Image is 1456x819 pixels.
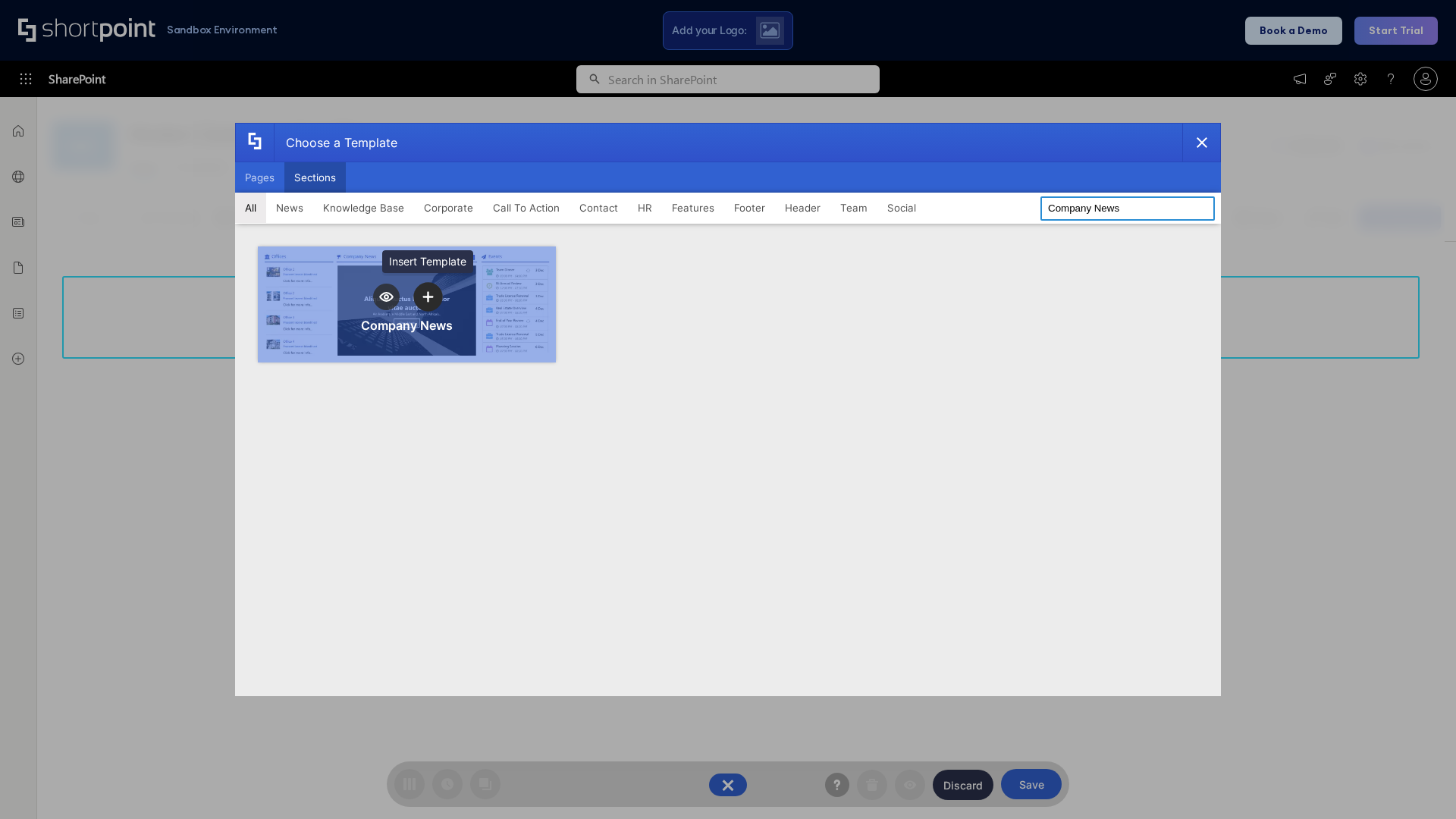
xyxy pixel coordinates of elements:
[483,193,570,223] button: Call To Action
[724,193,775,223] button: Footer
[274,124,397,162] div: Choose a Template
[266,193,313,223] button: News
[570,193,628,223] button: Contact
[235,193,266,223] button: All
[628,193,662,223] button: HR
[877,193,926,223] button: Social
[313,193,414,223] button: Knowledge Base
[662,193,724,223] button: Features
[235,123,1221,696] div: template selector
[1040,196,1215,221] input: Search
[830,193,877,223] button: Team
[414,193,483,223] button: Corporate
[284,162,346,193] button: Sections
[235,162,284,193] button: Pages
[1380,746,1456,819] iframe: Chat Widget
[361,318,453,333] div: Company News
[775,193,830,223] button: Header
